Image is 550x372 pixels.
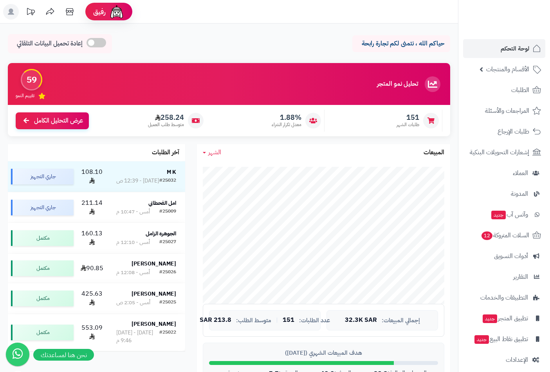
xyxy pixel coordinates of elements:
[463,350,545,369] a: الإعدادات
[474,334,528,345] span: تطبيق نقاط البيع
[483,314,497,323] span: جديد
[148,121,184,128] span: متوسط طلب العميل
[397,113,419,122] span: 151
[77,314,107,351] td: 553.09
[116,299,150,307] div: أمس - 2:05 ص
[77,254,107,283] td: 90.85
[494,251,528,262] span: أدوات التسويق
[463,247,545,265] a: أدوات التسويق
[116,238,150,246] div: أمس - 12:10 م
[482,313,528,324] span: تطبيق المتجر
[511,85,529,96] span: الطلبات
[77,223,107,253] td: 160.13
[11,291,74,306] div: مكتمل
[463,309,545,328] a: تطبيق المتجرجديد
[236,317,271,324] span: متوسط الطلب:
[34,116,83,125] span: عرض التحليل الكامل
[513,271,528,282] span: التقارير
[148,199,176,207] strong: امل القحطاني
[463,143,545,162] a: إشعارات التحويلات البنكية
[159,299,176,307] div: #25025
[486,64,529,75] span: الأقسام والمنتجات
[463,205,545,224] a: وآتس آبجديد
[159,329,176,345] div: #25022
[463,122,545,141] a: طلبات الإرجاع
[276,317,278,323] span: |
[116,177,159,185] div: [DATE] - 12:39 ص
[480,292,528,303] span: التطبيقات والخدمات
[511,188,528,199] span: المدونة
[272,113,301,122] span: 1.88%
[159,208,176,216] div: #25009
[513,168,528,179] span: العملاء
[463,101,545,120] a: المراجعات والأسئلة
[463,39,545,58] a: لوحة التحكم
[506,354,528,365] span: الإعدادات
[463,267,545,286] a: التقارير
[148,113,184,122] span: 258.24
[167,168,176,176] strong: M K
[116,269,150,276] div: أمس - 12:08 م
[93,7,106,16] span: رفيق
[299,317,330,324] span: عدد الطلبات:
[397,121,419,128] span: طلبات الشهر
[463,226,545,245] a: السلات المتروكة12
[424,149,444,156] h3: المبيعات
[146,229,176,238] strong: الجوهرة الزامل
[132,290,176,298] strong: [PERSON_NAME]
[498,126,529,137] span: طلبات الإرجاع
[485,105,529,116] span: المراجعات والأسئلة
[358,39,444,48] p: حياكم الله ، نتمنى لكم تجارة رابحة
[77,192,107,223] td: 211.14
[132,320,176,328] strong: [PERSON_NAME]
[209,349,438,357] div: هدف المبيعات الشهري ([DATE])
[470,147,529,158] span: إشعارات التحويلات البنكية
[77,283,107,314] td: 425.63
[17,39,83,48] span: إعادة تحميل البيانات التلقائي
[77,161,107,192] td: 108.10
[152,149,179,156] h3: آخر الطلبات
[116,208,150,216] div: أمس - 10:47 م
[463,81,545,99] a: الطلبات
[159,269,176,276] div: #25026
[159,238,176,246] div: #25027
[481,231,492,240] span: 12
[11,260,74,276] div: مكتمل
[345,317,377,324] span: 32.3K SAR
[463,164,545,182] a: العملاء
[11,325,74,340] div: مكتمل
[11,230,74,246] div: مكتمل
[283,317,294,324] span: 151
[481,230,529,241] span: السلات المتروكة
[497,22,543,38] img: logo-2.png
[16,112,89,129] a: عرض التحليل الكامل
[272,121,301,128] span: معدل تكرار الشراء
[463,330,545,349] a: تطبيق نقاط البيعجديد
[382,317,420,324] span: إجمالي المبيعات:
[474,335,489,344] span: جديد
[11,200,74,215] div: جاري التجهيز
[109,4,124,20] img: ai-face.png
[490,209,528,220] span: وآتس آب
[203,148,221,157] a: الشهر
[377,81,418,88] h3: تحليل نمو المتجر
[132,260,176,268] strong: [PERSON_NAME]
[463,184,545,203] a: المدونة
[159,177,176,185] div: #25032
[208,148,221,157] span: الشهر
[501,43,529,54] span: لوحة التحكم
[16,92,34,99] span: تقييم النمو
[21,4,40,22] a: تحديثات المنصة
[200,317,231,324] span: 213.8 SAR
[11,169,74,184] div: جاري التجهيز
[491,211,506,219] span: جديد
[463,288,545,307] a: التطبيقات والخدمات
[116,329,159,345] div: [DATE] - [DATE] 9:46 م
